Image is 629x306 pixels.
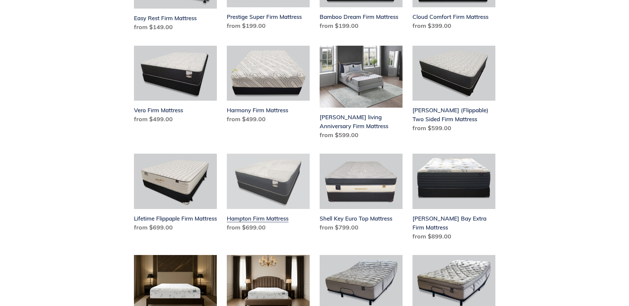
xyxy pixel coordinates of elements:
a: Lifetime Flippaple Firm Mattress [134,154,217,234]
a: Chadwick Bay Extra Firm Mattress [412,154,495,243]
a: Scott living Anniversary Firm Mattress [320,46,403,142]
a: Vero Firm Mattress [134,46,217,127]
a: Shell Key Euro Top Mattress [320,154,403,234]
a: Del Ray (Flippable) Two Sided Firm Mattress [412,46,495,135]
a: Hampton Firm Mattress [227,154,310,234]
a: Harmony Firm Mattress [227,46,310,127]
